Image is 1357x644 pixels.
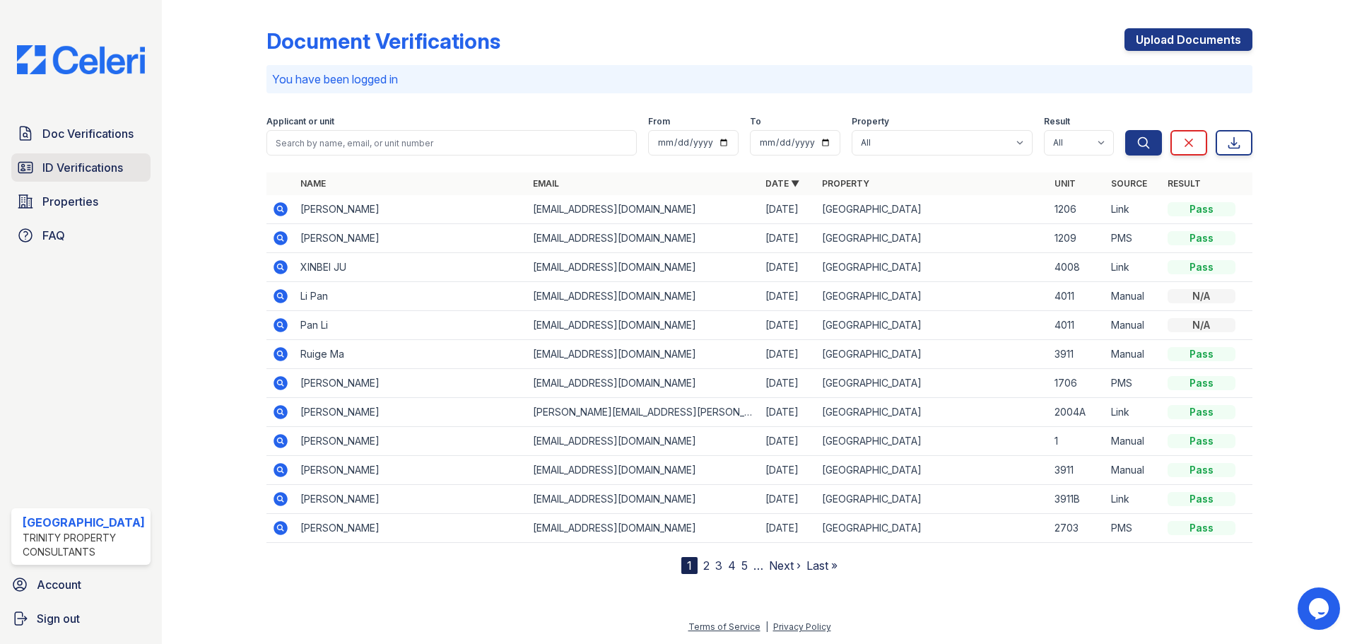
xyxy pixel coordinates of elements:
[295,224,527,253] td: [PERSON_NAME]
[295,340,527,369] td: Ruige Ma
[1168,347,1235,361] div: Pass
[527,282,760,311] td: [EMAIL_ADDRESS][DOMAIN_NAME]
[760,224,816,253] td: [DATE]
[1049,514,1105,543] td: 2703
[527,195,760,224] td: [EMAIL_ADDRESS][DOMAIN_NAME]
[816,224,1049,253] td: [GEOGRAPHIC_DATA]
[527,456,760,485] td: [EMAIL_ADDRESS][DOMAIN_NAME]
[760,485,816,514] td: [DATE]
[1049,456,1105,485] td: 3911
[527,311,760,340] td: [EMAIL_ADDRESS][DOMAIN_NAME]
[527,224,760,253] td: [EMAIL_ADDRESS][DOMAIN_NAME]
[750,116,761,127] label: To
[11,221,151,250] a: FAQ
[1168,376,1235,390] div: Pass
[760,369,816,398] td: [DATE]
[1055,178,1076,189] a: Unit
[728,558,736,573] a: 4
[816,311,1049,340] td: [GEOGRAPHIC_DATA]
[816,282,1049,311] td: [GEOGRAPHIC_DATA]
[527,514,760,543] td: [EMAIL_ADDRESS][DOMAIN_NAME]
[295,427,527,456] td: [PERSON_NAME]
[1105,398,1162,427] td: Link
[1105,427,1162,456] td: Manual
[765,178,799,189] a: Date ▼
[1168,260,1235,274] div: Pass
[42,193,98,210] span: Properties
[852,116,889,127] label: Property
[23,531,145,559] div: Trinity Property Consultants
[1168,463,1235,477] div: Pass
[1105,253,1162,282] td: Link
[11,119,151,148] a: Doc Verifications
[760,398,816,427] td: [DATE]
[23,514,145,531] div: [GEOGRAPHIC_DATA]
[1168,202,1235,216] div: Pass
[300,178,326,189] a: Name
[1105,369,1162,398] td: PMS
[1049,311,1105,340] td: 4011
[11,153,151,182] a: ID Verifications
[42,125,134,142] span: Doc Verifications
[648,116,670,127] label: From
[816,456,1049,485] td: [GEOGRAPHIC_DATA]
[816,398,1049,427] td: [GEOGRAPHIC_DATA]
[816,485,1049,514] td: [GEOGRAPHIC_DATA]
[760,311,816,340] td: [DATE]
[753,557,763,574] span: …
[37,610,80,627] span: Sign out
[527,485,760,514] td: [EMAIL_ADDRESS][DOMAIN_NAME]
[527,398,760,427] td: [PERSON_NAME][EMAIL_ADDRESS][PERSON_NAME][DOMAIN_NAME]
[816,427,1049,456] td: [GEOGRAPHIC_DATA]
[1049,485,1105,514] td: 3911B
[42,227,65,244] span: FAQ
[6,570,156,599] a: Account
[1105,195,1162,224] td: Link
[11,187,151,216] a: Properties
[1049,282,1105,311] td: 4011
[1168,492,1235,506] div: Pass
[295,485,527,514] td: [PERSON_NAME]
[527,253,760,282] td: [EMAIL_ADDRESS][DOMAIN_NAME]
[816,514,1049,543] td: [GEOGRAPHIC_DATA]
[295,311,527,340] td: Pan Li
[527,427,760,456] td: [EMAIL_ADDRESS][DOMAIN_NAME]
[527,369,760,398] td: [EMAIL_ADDRESS][DOMAIN_NAME]
[295,398,527,427] td: [PERSON_NAME]
[37,576,81,593] span: Account
[703,558,710,573] a: 2
[1044,116,1070,127] label: Result
[1168,521,1235,535] div: Pass
[1049,340,1105,369] td: 3911
[688,621,760,632] a: Terms of Service
[295,195,527,224] td: [PERSON_NAME]
[1049,369,1105,398] td: 1706
[1105,224,1162,253] td: PMS
[533,178,559,189] a: Email
[266,130,637,156] input: Search by name, email, or unit number
[295,253,527,282] td: XINBEI JU
[1105,514,1162,543] td: PMS
[6,45,156,74] img: CE_Logo_Blue-a8612792a0a2168367f1c8372b55b34899dd931a85d93a1a3d3e32e68fde9ad4.png
[816,369,1049,398] td: [GEOGRAPHIC_DATA]
[760,282,816,311] td: [DATE]
[6,604,156,633] a: Sign out
[760,514,816,543] td: [DATE]
[816,340,1049,369] td: [GEOGRAPHIC_DATA]
[295,514,527,543] td: [PERSON_NAME]
[295,282,527,311] td: Li Pan
[1105,311,1162,340] td: Manual
[1105,282,1162,311] td: Manual
[741,558,748,573] a: 5
[773,621,831,632] a: Privacy Policy
[760,195,816,224] td: [DATE]
[681,557,698,574] div: 1
[266,116,334,127] label: Applicant or unit
[527,340,760,369] td: [EMAIL_ADDRESS][DOMAIN_NAME]
[1105,340,1162,369] td: Manual
[760,253,816,282] td: [DATE]
[822,178,869,189] a: Property
[1049,224,1105,253] td: 1209
[715,558,722,573] a: 3
[760,427,816,456] td: [DATE]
